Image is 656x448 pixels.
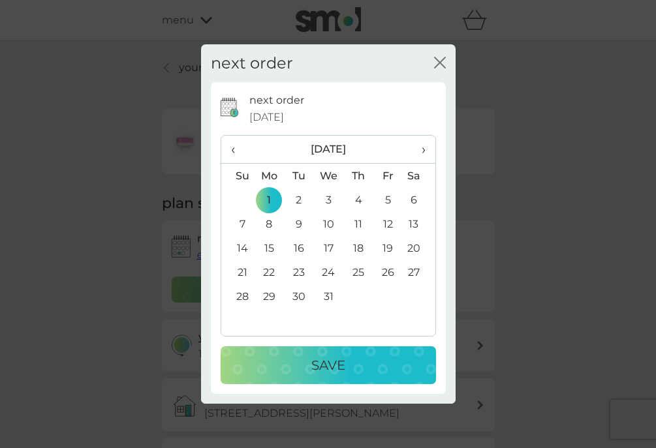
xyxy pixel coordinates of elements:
[343,188,373,212] td: 4
[211,54,293,73] h2: next order
[221,236,255,260] td: 14
[284,236,313,260] td: 16
[373,236,403,260] td: 19
[402,260,435,284] td: 27
[313,164,343,188] th: We
[255,136,403,164] th: [DATE]
[284,284,313,308] td: 30
[313,212,343,236] td: 10
[284,212,313,236] td: 9
[343,212,373,236] td: 11
[221,164,255,188] th: Su
[313,188,343,212] td: 3
[311,355,345,376] p: Save
[284,188,313,212] td: 2
[255,212,285,236] td: 8
[231,136,245,163] span: ‹
[373,188,403,212] td: 5
[255,188,285,212] td: 1
[402,212,435,236] td: 13
[313,260,343,284] td: 24
[373,260,403,284] td: 26
[343,236,373,260] td: 18
[249,92,304,109] p: next order
[221,284,255,308] td: 28
[255,284,285,308] td: 29
[221,346,436,384] button: Save
[284,164,313,188] th: Tu
[255,236,285,260] td: 15
[284,260,313,284] td: 23
[255,164,285,188] th: Mo
[373,164,403,188] th: Fr
[221,260,255,284] td: 21
[434,57,446,70] button: close
[313,236,343,260] td: 17
[373,212,403,236] td: 12
[402,188,435,212] td: 6
[402,164,435,188] th: Sa
[255,260,285,284] td: 22
[249,109,284,126] span: [DATE]
[343,164,373,188] th: Th
[343,260,373,284] td: 25
[221,212,255,236] td: 7
[313,284,343,308] td: 31
[402,236,435,260] td: 20
[412,136,425,163] span: ›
